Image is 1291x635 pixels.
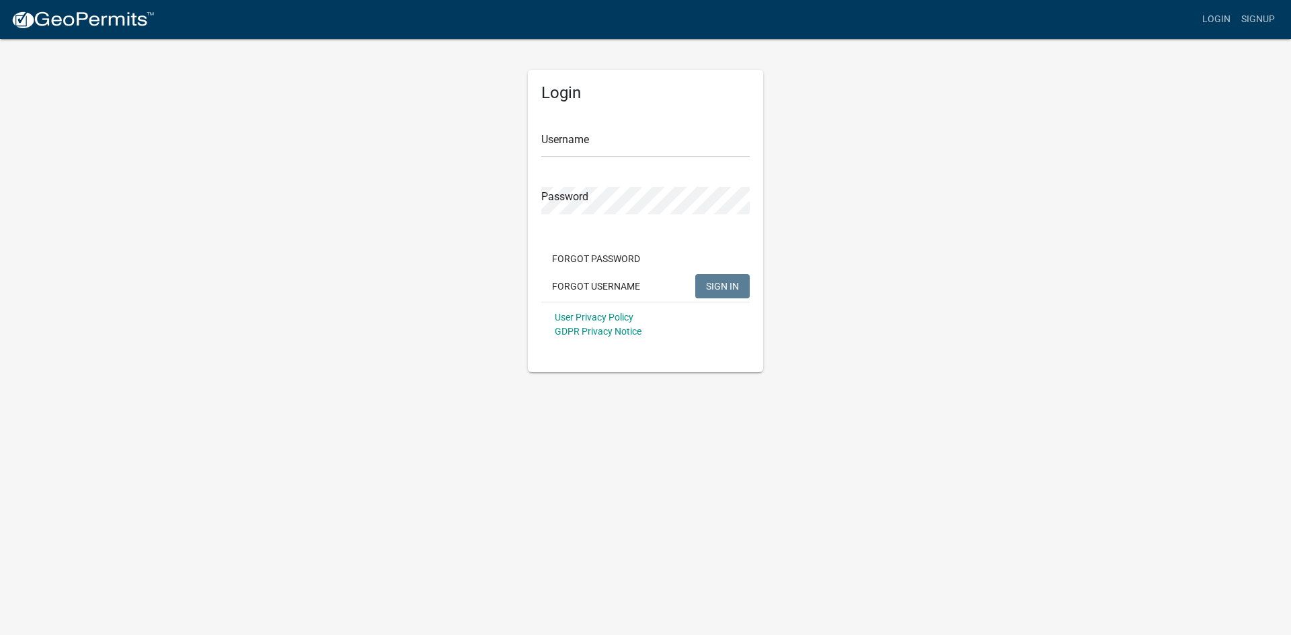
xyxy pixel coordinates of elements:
a: Login [1197,7,1236,32]
h5: Login [541,83,750,103]
button: SIGN IN [695,274,750,298]
span: SIGN IN [706,280,739,291]
a: User Privacy Policy [555,312,633,323]
button: Forgot Password [541,247,651,271]
button: Forgot Username [541,274,651,298]
a: Signup [1236,7,1280,32]
a: GDPR Privacy Notice [555,326,641,337]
